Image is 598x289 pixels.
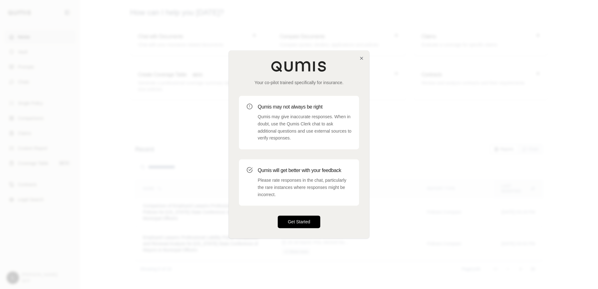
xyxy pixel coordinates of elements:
p: Qumis may give inaccurate responses. When in doubt, use the Qumis Clerk chat to ask additional qu... [258,113,352,142]
h3: Qumis will get better with your feedback [258,167,352,174]
button: Get Started [278,216,320,228]
p: Your co-pilot trained specifically for insurance. [239,79,359,86]
h3: Qumis may not always be right [258,103,352,111]
img: Qumis Logo [271,61,327,72]
p: Please rate responses in the chat, particularly the rare instances where responses might be incor... [258,177,352,198]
